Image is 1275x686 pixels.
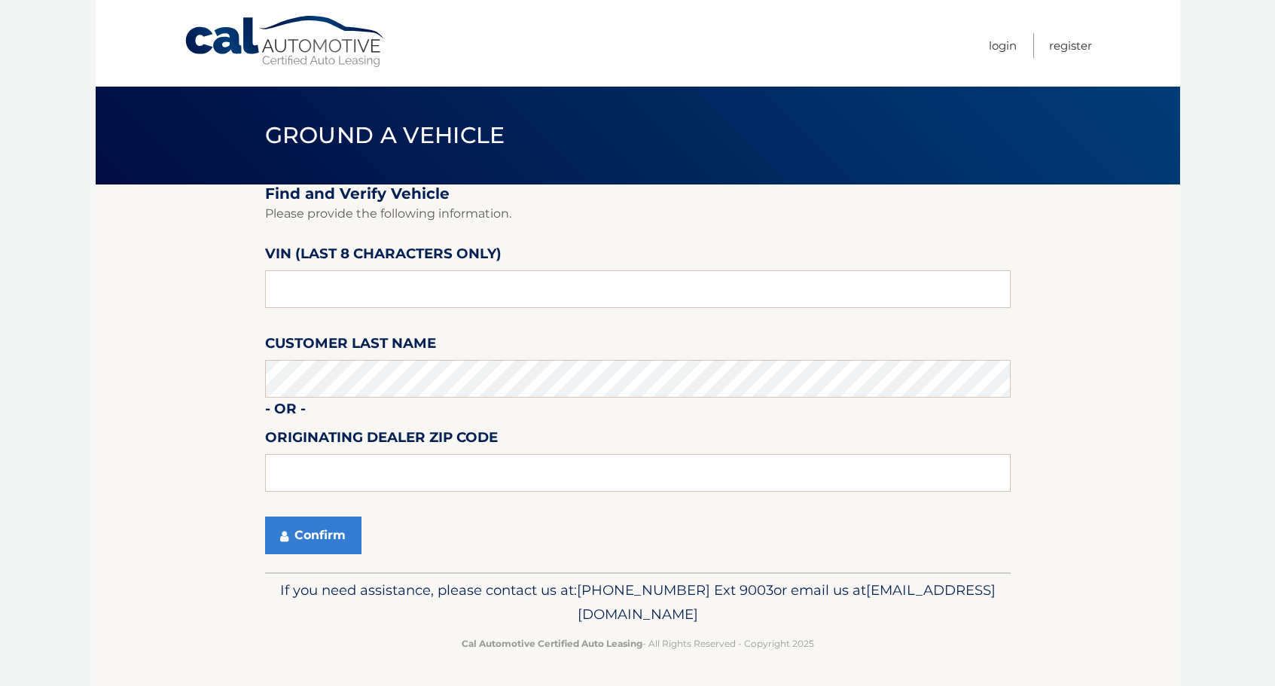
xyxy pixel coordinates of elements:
[265,121,505,149] span: Ground a Vehicle
[989,33,1017,58] a: Login
[577,581,773,599] span: [PHONE_NUMBER] Ext 9003
[265,398,306,425] label: - or -
[265,517,361,554] button: Confirm
[265,184,1011,203] h2: Find and Verify Vehicle
[265,203,1011,224] p: Please provide the following information.
[275,578,1001,627] p: If you need assistance, please contact us at: or email us at
[462,638,642,649] strong: Cal Automotive Certified Auto Leasing
[265,426,498,454] label: Originating Dealer Zip Code
[184,15,387,69] a: Cal Automotive
[265,332,436,360] label: Customer Last Name
[265,242,502,270] label: VIN (last 8 characters only)
[1049,33,1092,58] a: Register
[275,636,1001,651] p: - All Rights Reserved - Copyright 2025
